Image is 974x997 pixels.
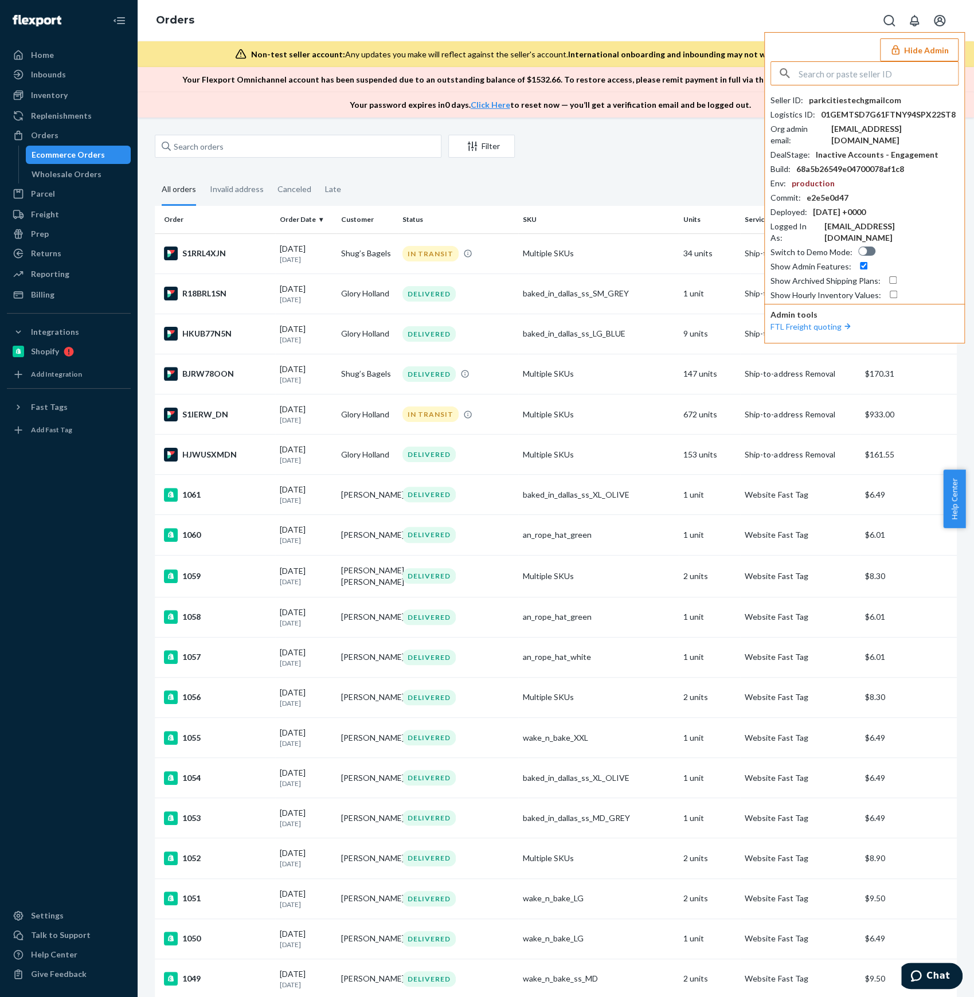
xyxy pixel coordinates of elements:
[7,126,131,144] a: Orders
[679,597,740,637] td: 1 unit
[740,314,860,354] td: Ship-to-address Removal
[26,165,131,183] a: Wholesale Orders
[341,214,393,224] div: Customer
[337,394,398,435] td: Glory Holland
[745,489,856,501] p: Website Fast Tag
[280,738,332,748] p: [DATE]
[860,555,957,597] td: $8.30
[31,910,64,921] div: Settings
[280,455,332,465] p: [DATE]
[740,273,860,314] td: Ship-to-address Removal
[7,365,131,384] a: Add Integration
[155,206,275,233] th: Order
[31,346,59,357] div: Shopify
[518,206,679,233] th: SKU
[164,569,271,583] div: 1059
[402,326,456,342] div: DELIVERED
[280,658,332,668] p: [DATE]
[402,850,456,866] div: DELIVERED
[679,878,740,918] td: 2 units
[402,527,456,542] div: DELIVERED
[164,650,271,664] div: 1057
[679,637,740,677] td: 1 unit
[95,709,252,758] p: Amount of available inventory of the SKU in the specified fulfillment center.
[402,650,456,665] div: DELIVERED
[7,65,131,84] a: Inbounds
[880,38,959,61] button: Hide Admin
[18,627,91,703] td: AVAILABLE IN RESERVE
[280,888,332,909] div: [DATE]
[31,949,77,960] div: Help Center
[95,496,252,545] p: Assigned SKU of your product. This is a unique identifier Flexport uses for all SKUs in the network.
[523,893,674,904] div: wake_n_bake_LG
[745,611,856,623] p: Website Fast Tag
[280,404,332,425] div: [DATE]
[280,779,332,788] p: [DATE]
[796,163,904,175] div: 68a5b26549e04700078af1c8
[740,233,860,273] td: Ship-to-address Removal
[402,286,456,302] div: DELIVERED
[280,535,332,545] p: [DATE]
[337,273,398,314] td: Glory Holland
[280,524,332,545] div: [DATE]
[740,354,860,394] td: Ship-to-address Removal
[679,677,740,717] td: 2 units
[251,49,345,59] span: Non-test seller account:
[13,15,61,26] img: Flexport logo
[402,690,456,705] div: DELIVERED
[402,891,456,906] div: DELIVERED
[132,924,177,936] em: prediction
[31,326,79,338] div: Integrations
[745,853,856,864] p: Website Fast Tag
[518,435,679,475] td: Multiple SKUs
[402,406,459,422] div: IN TRANSIT
[402,931,456,947] div: DELIVERED
[95,316,252,333] p: Name of the SKU in inventory
[679,233,740,273] td: 34 units
[860,515,957,555] td: $6.01
[164,731,271,745] div: 1055
[280,687,332,708] div: [DATE]
[280,323,332,345] div: [DATE]
[280,819,332,828] p: [DATE]
[17,169,258,190] h2: Documentation
[402,609,456,625] div: DELIVERED
[7,398,131,416] button: Fast Tags
[745,651,856,663] p: Website Fast Tag
[164,771,271,785] div: 1054
[745,772,856,784] p: Website Fast Tag
[18,780,91,857] td: PROCESSING INVENTORY
[402,770,456,785] div: DELIVERED
[860,475,957,515] td: $6.49
[31,49,54,61] div: Home
[31,110,92,122] div: Replenishments
[770,192,801,204] div: Commit :
[337,314,398,354] td: Glory Holland
[280,900,332,909] p: [DATE]
[878,9,901,32] button: Open Search Box
[448,135,515,158] button: Filter
[745,893,856,904] p: Website Fast Tag
[740,394,860,435] td: Ship-to-address Removal
[31,69,66,80] div: Inbounds
[523,529,674,541] div: an_rope_hat_green
[770,206,807,218] div: Deployed :
[523,288,674,299] div: baked_in_dallas_ss_SM_GREY
[280,577,332,587] p: [DATE]
[7,323,131,341] button: Integrations
[770,275,881,287] div: Show Archived Shipping Plans :
[860,394,957,435] td: $933.00
[95,214,148,227] strong: Description
[860,677,957,717] td: $8.30
[280,415,332,425] p: [DATE]
[164,610,271,624] div: 1058
[679,435,740,475] td: 153 units
[164,972,271,986] div: 1049
[821,109,956,120] div: 01GEMTSD7G61FTNY94SPX22ST8
[679,758,740,798] td: 1 unit
[679,394,740,435] td: 672 units
[280,647,332,668] div: [DATE]
[280,847,332,869] div: [DATE]
[679,354,740,394] td: 147 units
